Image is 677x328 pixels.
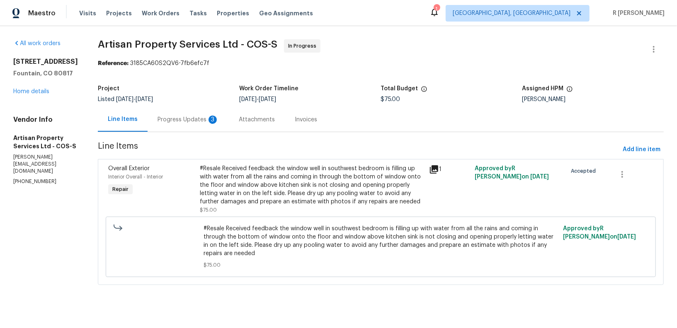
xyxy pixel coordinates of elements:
[116,96,153,102] span: -
[98,60,129,66] b: Reference:
[522,96,664,102] div: [PERSON_NAME]
[453,9,570,17] span: [GEOGRAPHIC_DATA], [GEOGRAPHIC_DATA]
[522,86,564,92] h5: Assigned HPM
[158,116,219,124] div: Progress Updates
[200,207,217,212] span: $75.00
[623,145,660,155] span: Add line item
[13,134,78,150] h5: Artisan Property Services Ltd - COS-S
[106,9,132,17] span: Projects
[609,9,665,17] span: R [PERSON_NAME]
[13,178,78,185] p: [PHONE_NUMBER]
[13,89,49,94] a: Home details
[98,142,619,157] span: Line Items
[566,86,573,96] span: The hpm assigned to this work order.
[200,164,424,206] div: #Resale Received feedback the window well in southwest bedroom is filling up with water from all ...
[108,166,150,171] span: Overall Exterior
[13,154,78,175] p: [PERSON_NAME][EMAIL_ADDRESS][DOMAIN_NAME]
[28,9,56,17] span: Maestro
[108,174,163,179] span: Interior Overall - Interior
[13,58,78,66] h2: [STREET_ADDRESS]
[239,96,276,102] span: -
[98,59,664,68] div: 3185CA60S2QV6-7fb6efc7f
[136,96,153,102] span: [DATE]
[619,142,664,157] button: Add line item
[217,9,249,17] span: Properties
[259,96,276,102] span: [DATE]
[13,69,78,77] h5: Fountain, CO 80817
[204,224,558,258] span: #Resale Received feedback the window well in southwest bedroom is filling up with water from all ...
[142,9,180,17] span: Work Orders
[381,86,418,92] h5: Total Budget
[116,96,133,102] span: [DATE]
[239,86,298,92] h5: Work Order Timeline
[239,116,275,124] div: Attachments
[295,116,317,124] div: Invoices
[531,174,549,180] span: [DATE]
[563,226,636,240] span: Approved by R [PERSON_NAME] on
[108,115,138,123] div: Line Items
[259,9,313,17] span: Geo Assignments
[421,86,427,96] span: The total cost of line items that have been proposed by Opendoor. This sum includes line items th...
[98,96,153,102] span: Listed
[13,116,78,124] h4: Vendor Info
[98,39,277,49] span: Artisan Property Services Ltd - COS-S
[381,96,400,102] span: $75.00
[617,234,636,240] span: [DATE]
[189,10,207,16] span: Tasks
[475,166,549,180] span: Approved by R [PERSON_NAME] on
[13,41,61,46] a: All work orders
[571,167,599,175] span: Accepted
[288,42,320,50] span: In Progress
[209,116,217,124] div: 3
[98,86,119,92] h5: Project
[79,9,96,17] span: Visits
[434,5,439,13] div: 1
[429,164,470,174] div: 1
[109,185,132,193] span: Repair
[239,96,257,102] span: [DATE]
[204,261,558,269] span: $75.00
